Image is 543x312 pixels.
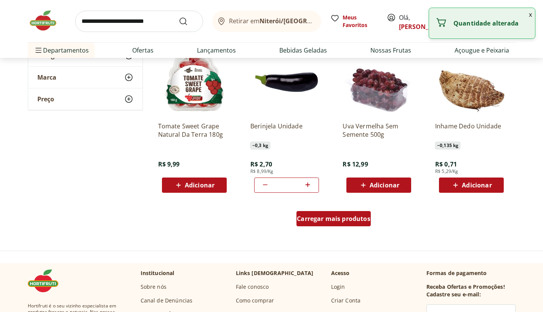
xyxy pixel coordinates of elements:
input: search [75,11,203,32]
span: R$ 5,29/Kg [435,168,458,174]
span: Retirar em [229,18,313,24]
p: Institucional [141,269,175,277]
button: Marca [28,67,143,88]
a: Carregar mais produtos [296,211,371,229]
button: Adicionar [162,178,227,193]
p: Formas de pagamento [426,269,516,277]
a: Nossas Frutas [370,46,411,55]
p: Links [DEMOGRAPHIC_DATA] [236,269,314,277]
button: Menu [34,41,43,59]
span: Preço [37,95,54,103]
span: ~ 0,135 kg [435,142,460,149]
span: Carregar mais produtos [297,216,370,222]
span: R$ 2,70 [250,160,272,168]
button: Adicionar [439,178,504,193]
a: [PERSON_NAME] [399,22,448,31]
h3: Receba Ofertas e Promoções! [426,283,505,291]
span: Adicionar [462,182,492,188]
span: R$ 12,99 [343,160,368,168]
a: Criar Conta [331,297,361,304]
a: Uva Vermelha Sem Semente 500g [343,122,415,139]
a: Berinjela Unidade [250,122,323,139]
button: Fechar notificação [526,8,535,21]
a: Login [331,283,345,291]
img: Berinjela Unidade [250,43,323,116]
img: Hortifruti [28,269,66,292]
span: Adicionar [185,182,215,188]
span: R$ 9,99 [158,160,180,168]
button: Adicionar [346,178,411,193]
a: Inhame Dedo Unidade [435,122,508,139]
a: Tomate Sweet Grape Natural Da Terra 180g [158,122,231,139]
a: Lançamentos [197,46,236,55]
button: Preço [28,88,143,110]
a: Bebidas Geladas [279,46,327,55]
img: Inhame Dedo Unidade [435,43,508,116]
span: Departamentos [34,41,89,59]
a: Canal de Denúncias [141,297,193,304]
span: Adicionar [370,182,399,188]
p: Acesso [331,269,350,277]
span: Olá, [399,13,433,31]
a: Sobre nós [141,283,167,291]
span: Meus Favoritos [343,14,378,29]
img: Uva Vermelha Sem Semente 500g [343,43,415,116]
img: Hortifruti [28,9,66,32]
span: R$ 0,71 [435,160,457,168]
span: Marca [37,74,56,81]
span: ~ 0,3 kg [250,142,270,149]
span: R$ 8,99/Kg [250,168,274,174]
a: Ofertas [132,46,154,55]
h3: Cadastre seu e-mail: [426,291,481,298]
a: Meus Favoritos [330,14,378,29]
a: Açougue e Peixaria [455,46,509,55]
p: Quantidade alterada [453,19,529,27]
b: Niterói/[GEOGRAPHIC_DATA] [259,17,346,25]
a: Como comprar [236,297,274,304]
button: Submit Search [179,17,197,26]
button: Retirar emNiterói/[GEOGRAPHIC_DATA] [212,11,321,32]
a: Fale conosco [236,283,269,291]
img: Tomate Sweet Grape Natural Da Terra 180g [158,43,231,116]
